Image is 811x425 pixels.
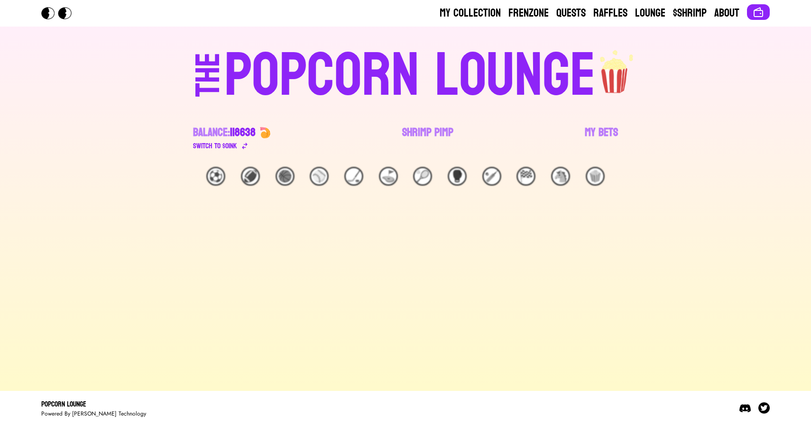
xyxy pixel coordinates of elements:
[635,6,665,21] a: Lounge
[41,410,146,417] div: Powered By [PERSON_NAME] Technology
[593,6,627,21] a: Raffles
[224,45,596,106] div: POPCORN LOUNGE
[551,167,570,186] div: 🐴
[206,167,225,186] div: ⚽️
[41,398,146,410] div: Popcorn Lounge
[310,167,329,186] div: ⚾️
[259,127,271,138] img: 🍤
[41,7,79,19] img: Popcorn
[440,6,501,21] a: My Collection
[596,42,635,95] img: popcorn
[193,140,237,152] div: Switch to $ OINK
[739,402,751,414] img: Discord
[585,125,618,152] a: My Bets
[586,167,605,186] div: 🍿
[673,6,707,21] a: $Shrimp
[413,167,432,186] div: 🎾
[193,125,256,140] div: Balance:
[516,167,535,186] div: 🏁
[482,167,501,186] div: 🏏
[556,6,586,21] a: Quests
[191,53,225,116] div: THE
[448,167,467,186] div: 🥊
[402,125,453,152] a: Shrimp Pimp
[714,6,739,21] a: About
[753,7,764,18] img: Connect wallet
[276,167,295,186] div: 🏀
[113,42,698,106] a: THEPOPCORN LOUNGEpopcorn
[344,167,363,186] div: 🏒
[758,402,770,414] img: Twitter
[379,167,398,186] div: ⛳️
[241,167,260,186] div: 🏈
[230,122,256,143] span: 118638
[508,6,549,21] a: Frenzone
